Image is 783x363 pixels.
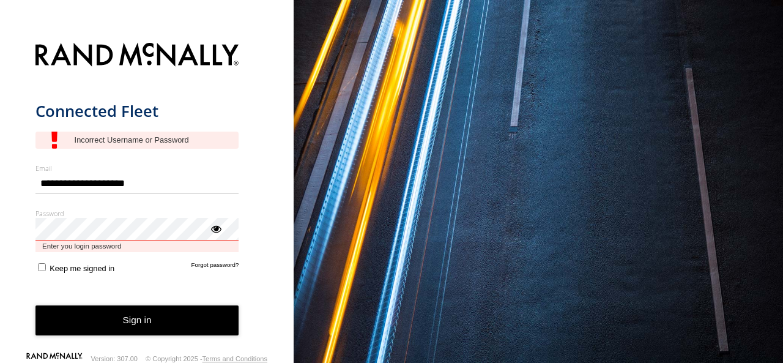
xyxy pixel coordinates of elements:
h1: Connected Fleet [35,101,239,121]
label: Email [35,163,239,173]
img: Rand McNally [35,40,239,72]
input: Keep me signed in [38,263,46,271]
a: Terms and Conditions [202,355,267,362]
a: Forgot password? [191,261,239,273]
div: © Copyright 2025 - [146,355,267,362]
div: Version: 307.00 [91,355,138,362]
div: ViewPassword [209,222,221,234]
span: Enter you login password [35,241,239,252]
form: main [35,36,259,354]
span: Keep me signed in [50,264,114,273]
button: Sign in [35,305,239,335]
label: Password [35,209,239,218]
